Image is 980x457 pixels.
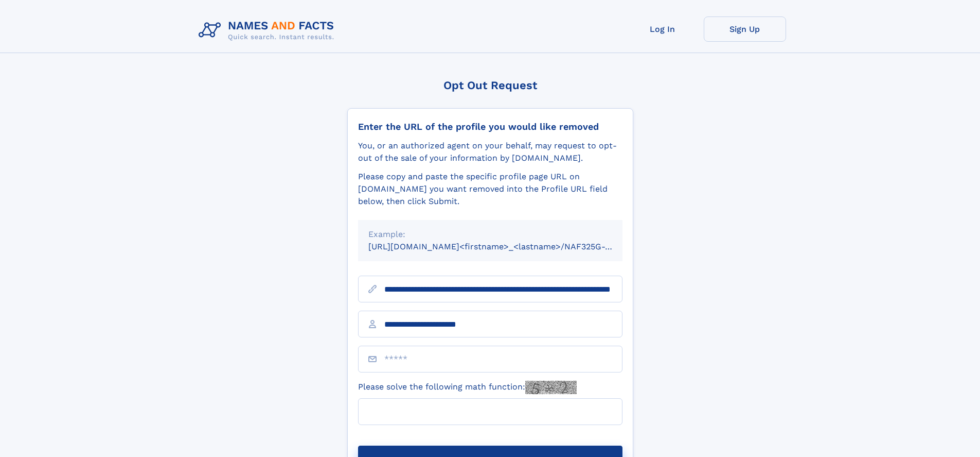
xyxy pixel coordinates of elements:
[358,171,622,208] div: Please copy and paste the specific profile page URL on [DOMAIN_NAME] you want removed into the Pr...
[368,242,642,251] small: [URL][DOMAIN_NAME]<firstname>_<lastname>/NAF325G-xxxxxxxx
[347,79,633,92] div: Opt Out Request
[358,140,622,164] div: You, or an authorized agent on your behalf, may request to opt-out of the sale of your informatio...
[358,381,577,394] label: Please solve the following math function:
[358,121,622,132] div: Enter the URL of the profile you would like removed
[194,16,343,44] img: Logo Names and Facts
[621,16,704,42] a: Log In
[368,228,612,241] div: Example:
[704,16,786,42] a: Sign Up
